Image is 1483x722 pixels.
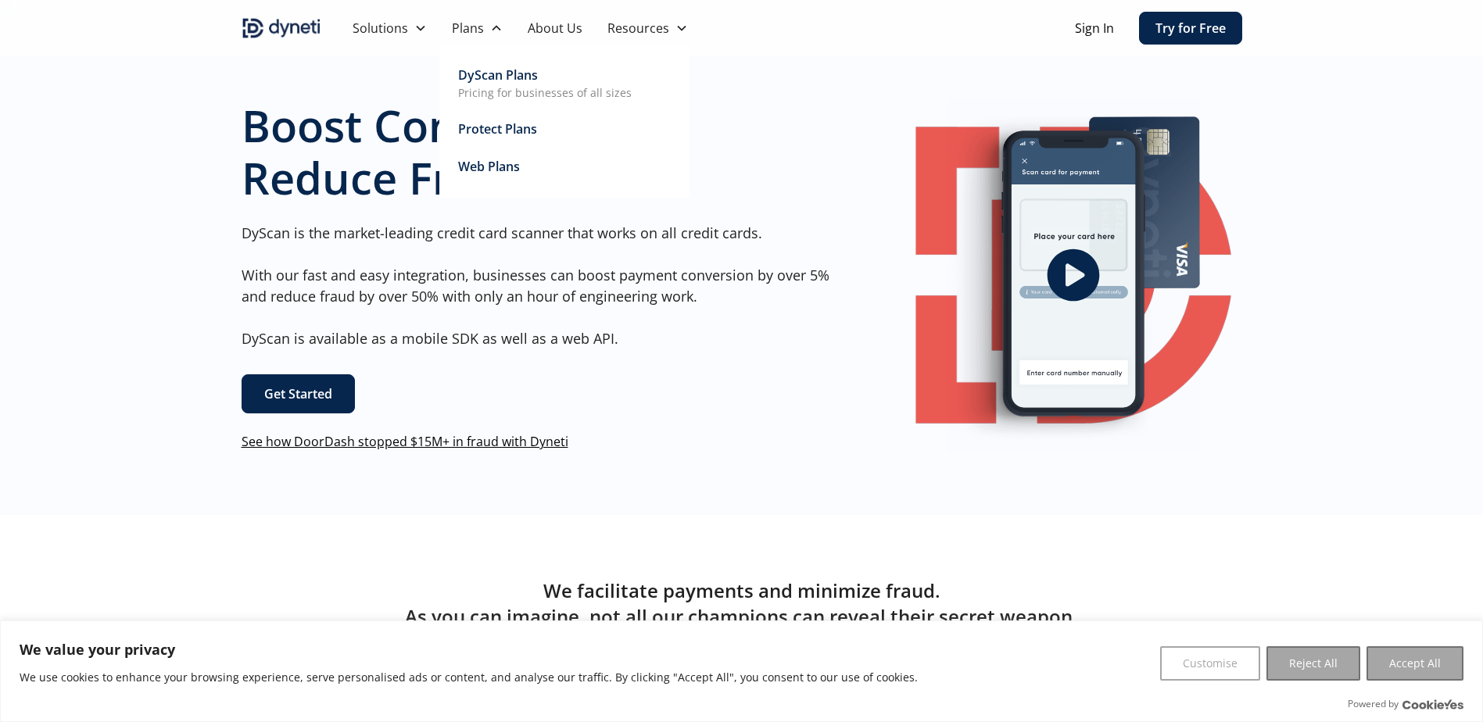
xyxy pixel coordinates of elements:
div: Plans [452,19,484,38]
h2: We facilitate payments and minimize fraud. As you can imagine, not all our champions can reveal t... [242,577,1242,630]
img: Image of a mobile Dyneti UI scanning a credit card [947,98,1200,452]
a: Web Plans [458,154,671,179]
p: We use cookies to enhance your browsing experience, serve personalised ads or content, and analys... [20,668,918,687]
p: We value your privacy [20,640,918,659]
div: Resources [607,19,669,38]
div: Solutions [353,19,408,38]
nav: Plans [439,44,690,198]
p: DyScan is the market-leading credit card scanner that works on all credit cards. With our fast an... [242,223,842,349]
a: Get Started [242,374,355,413]
div: Plans [439,13,515,44]
a: DyScan PlansPricing for businesses of all sizes [458,63,671,104]
div: Solutions [340,13,439,44]
a: home [242,16,321,41]
div: Powered by [1348,696,1463,712]
a: Visit CookieYes website [1402,699,1463,709]
button: Reject All [1266,646,1360,681]
a: See how DoorDash stopped $15M+ in fraud with Dyneti [242,433,568,450]
button: Accept All [1367,646,1463,681]
a: open lightbox [904,98,1242,452]
a: Try for Free [1139,12,1242,45]
p: Pricing for businesses of all sizes [458,84,632,101]
div: DyScan Plans [458,66,538,84]
a: Sign In [1075,19,1114,38]
button: Customise [1160,646,1260,681]
img: Dyneti indigo logo [242,16,321,41]
h1: Boost Conversion, Reduce Fraud [242,99,842,204]
a: Protect Plans [458,116,671,141]
div: Web Plans [458,157,520,176]
div: Protect Plans [458,120,537,138]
